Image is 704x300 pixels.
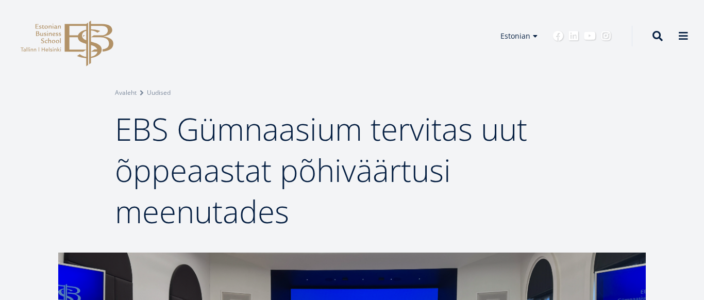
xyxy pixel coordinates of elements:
a: Facebook [553,31,563,41]
span: EBS Gümnaasium tervitas uut õppeaastat põhiväärtusi meenutades [115,108,527,232]
a: Linkedin [568,31,579,41]
a: Uudised [147,88,171,98]
a: Avaleht [115,88,137,98]
a: Youtube [584,31,596,41]
a: Instagram [601,31,611,41]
